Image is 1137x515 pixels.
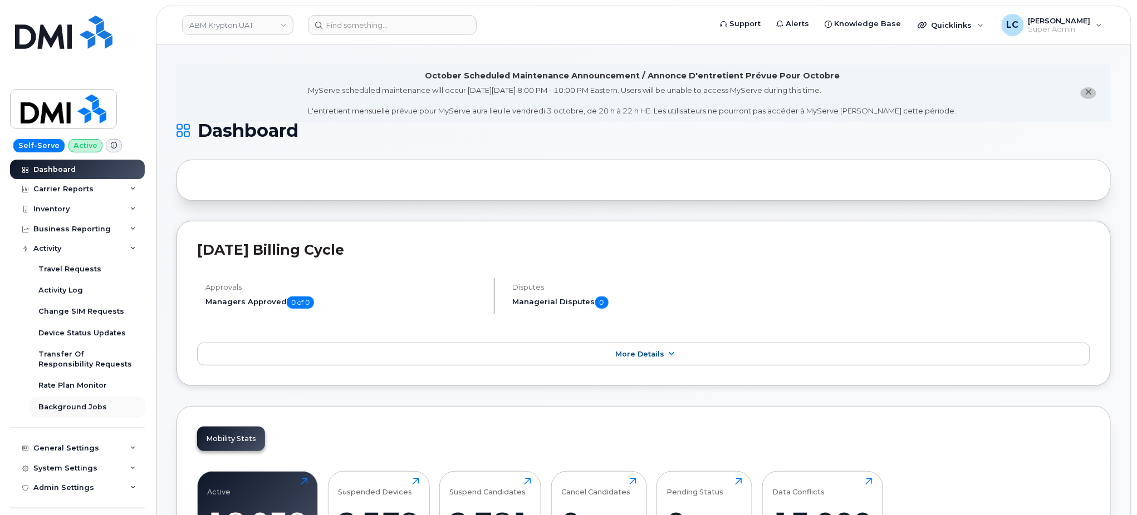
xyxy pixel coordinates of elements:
div: Suspended Devices [338,478,412,496]
div: Suspend Candidates [450,478,526,496]
h5: Managerial Disputes [513,296,802,309]
span: Dashboard [198,122,298,139]
h4: Disputes [513,283,802,291]
div: Active [208,478,231,496]
h5: Managers Approved [205,296,484,309]
span: 0 of 0 [287,296,314,309]
button: close notification [1081,87,1096,99]
h2: [DATE] Billing Cycle [197,241,1090,258]
div: October Scheduled Maintenance Announcement / Annonce D'entretient Prévue Pour Octobre [425,70,840,82]
span: More Details [615,350,664,358]
h4: Approvals [205,283,484,291]
span: 0 [595,296,609,309]
div: Pending Status [667,478,724,496]
div: Cancel Candidates [561,478,630,496]
div: Data Conflicts [772,478,825,496]
div: MyServe scheduled maintenance will occur [DATE][DATE] 8:00 PM - 10:00 PM Eastern. Users will be u... [308,85,957,116]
